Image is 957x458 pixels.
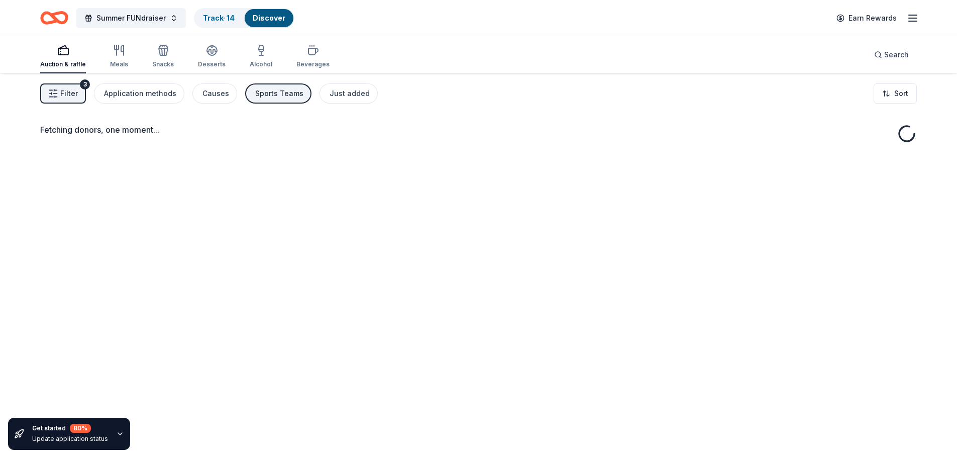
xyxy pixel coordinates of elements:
div: Desserts [198,60,226,68]
a: Earn Rewards [830,9,903,27]
div: Application methods [104,87,176,100]
div: Get started [32,424,108,433]
a: Discover [253,14,285,22]
div: Causes [202,87,229,100]
div: Auction & raffle [40,60,86,68]
span: Sort [894,87,908,100]
button: Summer FUNdraiser [76,8,186,28]
div: Update application status [32,435,108,443]
span: Summer FUNdraiser [96,12,166,24]
button: Snacks [152,40,174,73]
span: Filter [60,87,78,100]
div: Meals [110,60,128,68]
button: Desserts [198,40,226,73]
button: Sort [874,83,917,104]
div: Just added [330,87,370,100]
div: Fetching donors, one moment... [40,124,917,136]
button: Sports Teams [245,83,311,104]
button: Application methods [94,83,184,104]
div: Sports Teams [255,87,303,100]
div: Alcohol [250,60,272,68]
button: Meals [110,40,128,73]
div: Beverages [296,60,330,68]
button: Just added [320,83,378,104]
button: Track· 14Discover [194,8,294,28]
div: Snacks [152,60,174,68]
a: Track· 14 [203,14,235,22]
button: Auction & raffle [40,40,86,73]
button: Filter3 [40,83,86,104]
div: 3 [80,79,90,89]
button: Search [866,45,917,65]
span: Search [884,49,909,61]
div: 80 % [70,424,91,433]
a: Home [40,6,68,30]
button: Alcohol [250,40,272,73]
button: Causes [192,83,237,104]
button: Beverages [296,40,330,73]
